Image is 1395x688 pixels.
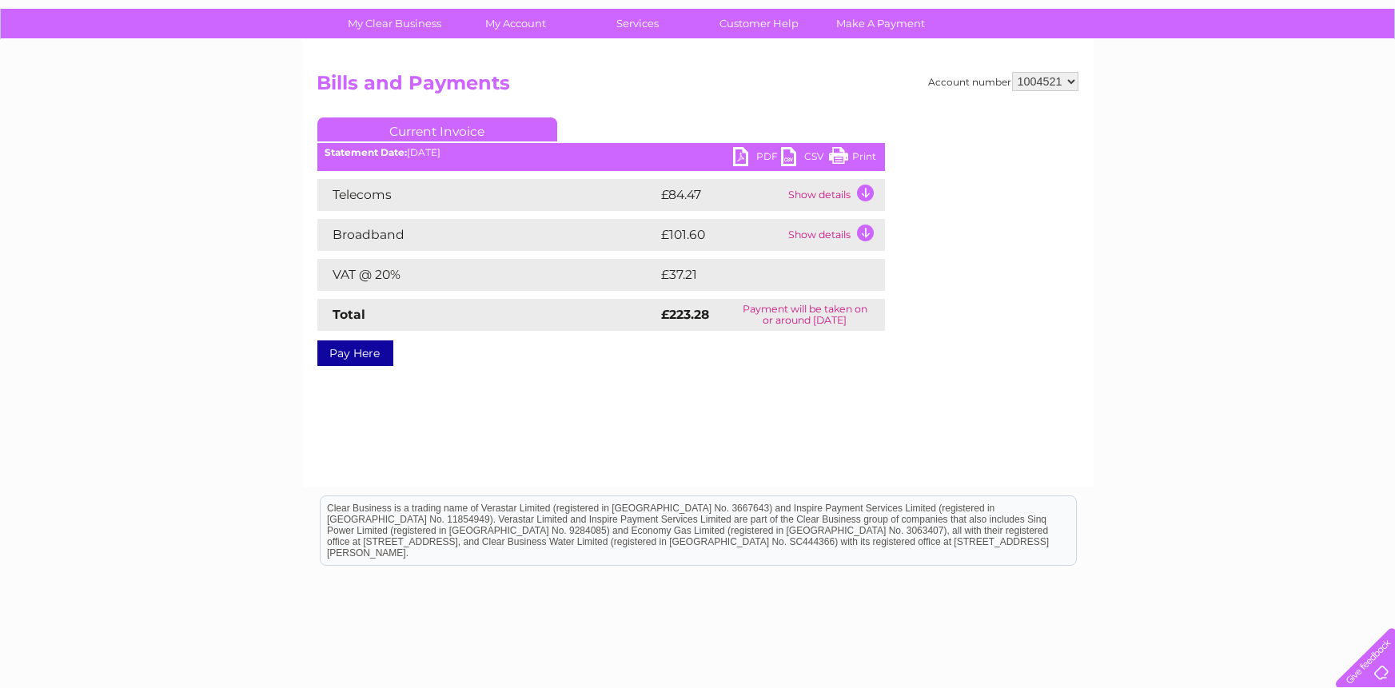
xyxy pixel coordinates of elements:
[572,9,703,38] a: Services
[1198,68,1246,80] a: Telecoms
[333,307,366,322] strong: Total
[785,219,885,251] td: Show details
[329,9,460,38] a: My Clear Business
[662,307,710,322] strong: £223.28
[321,9,1076,78] div: Clear Business is a trading name of Verastar Limited (registered in [GEOGRAPHIC_DATA] No. 3667643...
[781,147,829,170] a: CSV
[829,147,877,170] a: Print
[1342,68,1380,80] a: Log out
[1289,68,1328,80] a: Contact
[450,9,582,38] a: My Account
[1256,68,1279,80] a: Blog
[815,9,947,38] a: Make A Payment
[1114,68,1144,80] a: Water
[49,42,130,90] img: logo.png
[733,147,781,170] a: PDF
[317,179,658,211] td: Telecoms
[693,9,825,38] a: Customer Help
[317,147,885,158] div: [DATE]
[658,179,785,211] td: £84.47
[658,259,850,291] td: £37.21
[317,117,557,141] a: Current Invoice
[317,259,658,291] td: VAT @ 20%
[317,340,393,366] a: Pay Here
[725,299,885,331] td: Payment will be taken on or around [DATE]
[1094,8,1204,28] a: 0333 014 3131
[317,72,1078,102] h2: Bills and Payments
[1154,68,1189,80] a: Energy
[658,219,785,251] td: £101.60
[929,72,1078,91] div: Account number
[325,146,408,158] b: Statement Date:
[317,219,658,251] td: Broadband
[785,179,885,211] td: Show details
